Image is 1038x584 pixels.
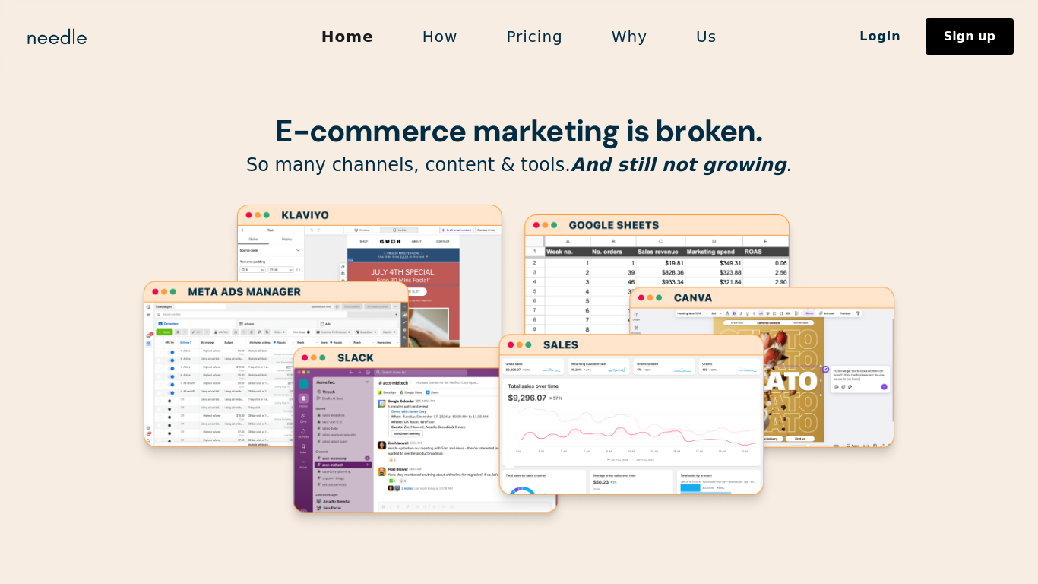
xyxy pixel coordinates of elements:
a: Why [587,21,672,52]
a: Login [835,24,926,49]
strong: E-commerce marketing is broken. [275,111,762,151]
a: Sign up [926,18,1014,55]
a: Us [672,21,741,52]
em: And still not growing [571,154,786,176]
a: Pricing [482,21,587,52]
p: So many channels, content & tools. . [131,154,907,177]
a: Home [297,21,398,52]
a: How [398,21,483,52]
div: Sign up [944,30,995,43]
